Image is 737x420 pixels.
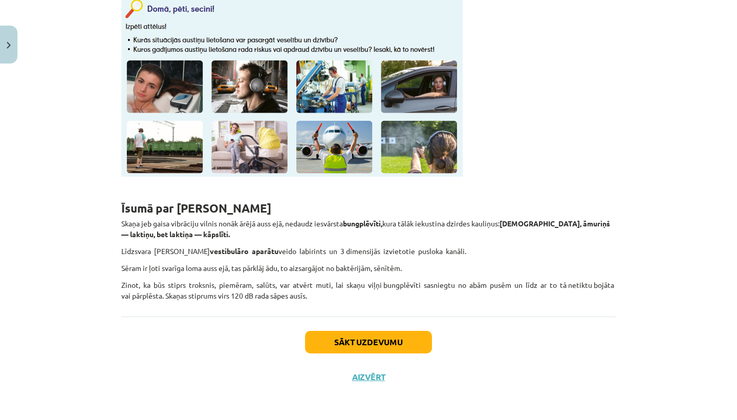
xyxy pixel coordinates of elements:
[121,246,616,257] p: Līdzsvara [PERSON_NAME] veido labirints un 3 dimensijās izvietotie pusloka kanāli.
[121,280,616,301] p: Zinot, ka būs stiprs troksnis, piemēram, salūts, var atvērt muti, lai skaņu viļņi bungplēvīti sas...
[349,372,388,382] button: Aizvērt
[305,331,432,353] button: Sākt uzdevumu
[121,218,616,240] p: Skaņa jeb gaisa vibrāciju vilnis nonāk ārējā auss ejā, nedaudz iesvārsta kura tālāk iekustina dzi...
[343,219,382,228] b: bungplēvīti,
[121,263,616,274] p: Sēram ir ļoti svarīga loma auss ejā, tas pārklāj ādu, to aizsargājot no baktērijām, sēnītēm.
[210,246,278,256] b: vestibulāro aparātu
[7,42,11,49] img: icon-close-lesson-0947bae3869378f0d4975bcd49f059093ad1ed9edebbc8119c70593378902aed.svg
[121,201,271,216] b: Īsumā par [PERSON_NAME]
